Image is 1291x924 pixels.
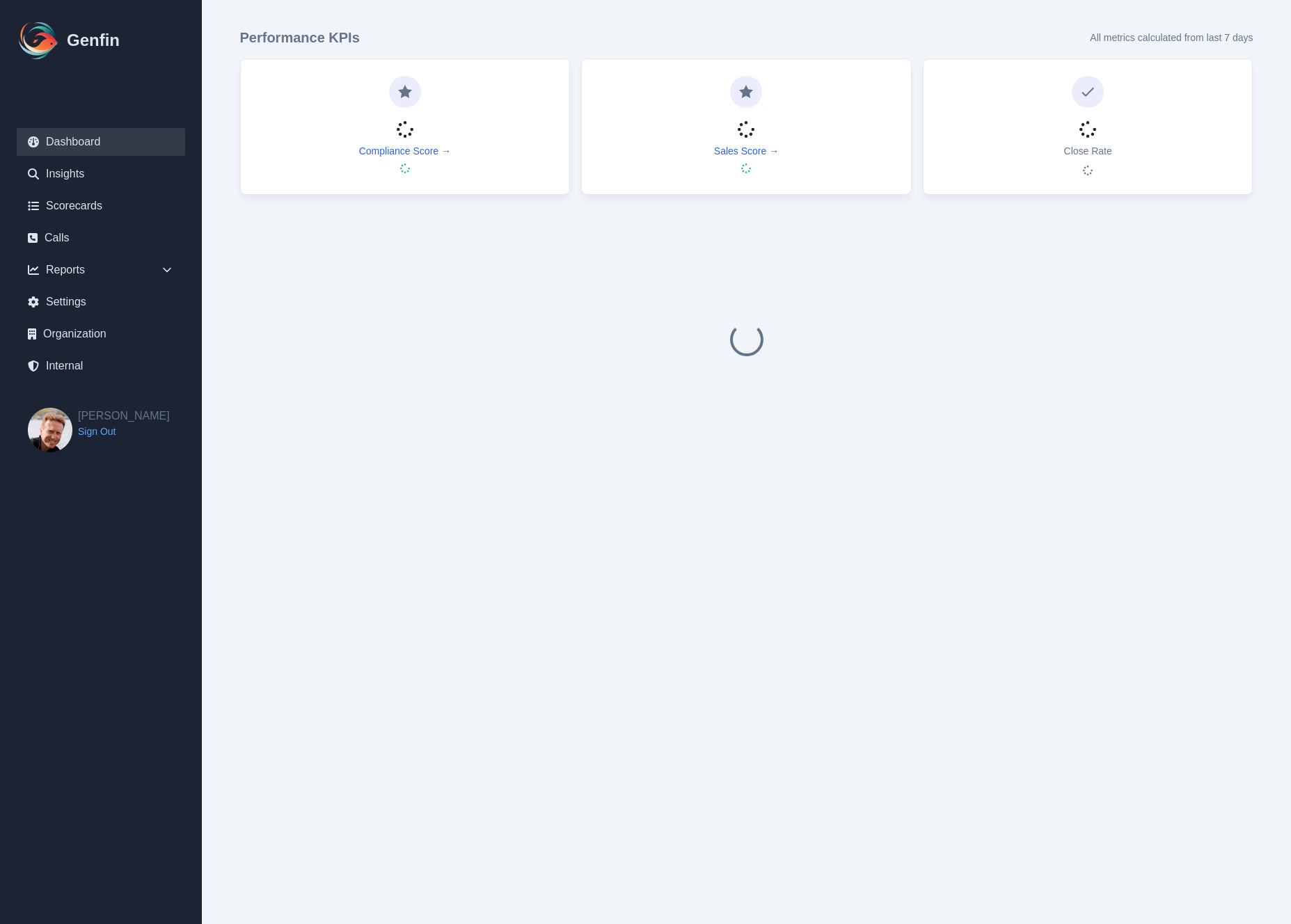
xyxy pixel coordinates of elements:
[17,192,185,220] a: Scorecards
[17,288,185,316] a: Settings
[17,128,185,156] a: Dashboard
[17,224,185,252] a: Calls
[28,408,72,452] img: Brian Dunagan
[17,256,185,284] div: Reports
[1090,31,1253,45] p: All metrics calculated from last 7 days
[359,144,451,158] a: Compliance Score →
[17,160,185,188] a: Insights
[17,18,61,63] img: Logo
[714,144,779,158] a: Sales Score →
[17,320,185,348] a: Organization
[1064,144,1112,158] p: Close Rate
[78,424,170,438] a: Sign Out
[17,352,185,380] a: Internal
[78,408,170,424] h2: [PERSON_NAME]
[67,29,120,51] h1: Genfin
[240,28,360,47] h3: Performance KPIs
